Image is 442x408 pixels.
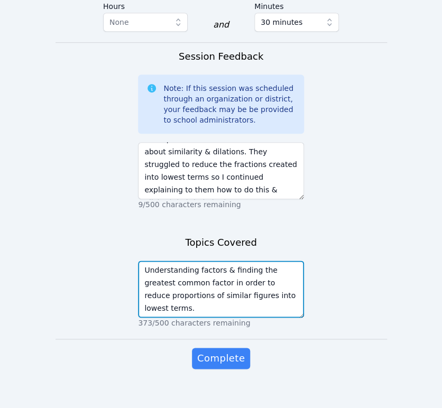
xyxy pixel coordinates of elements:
button: None [103,13,188,32]
textarea: The other students told me that [PERSON_NAME] was in the nurse's office getting attended to and n... [138,142,304,199]
button: Complete [192,348,250,369]
div: Note: If this session was scheduled through an organization or district, your feedback may be be ... [163,83,296,125]
span: 30 minutes [261,16,302,29]
span: None [109,18,129,26]
div: and [213,18,229,31]
p: 373/500 characters remaining [138,318,304,328]
h3: Session Feedback [179,49,263,64]
h3: Topics Covered [185,235,256,250]
span: Complete [197,351,245,366]
textarea: Understanding factors & finding the greatest common factor in order to reduce proportions of simi... [138,261,304,318]
button: 30 minutes [254,13,339,32]
p: 9/500 characters remaining [138,199,304,210]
